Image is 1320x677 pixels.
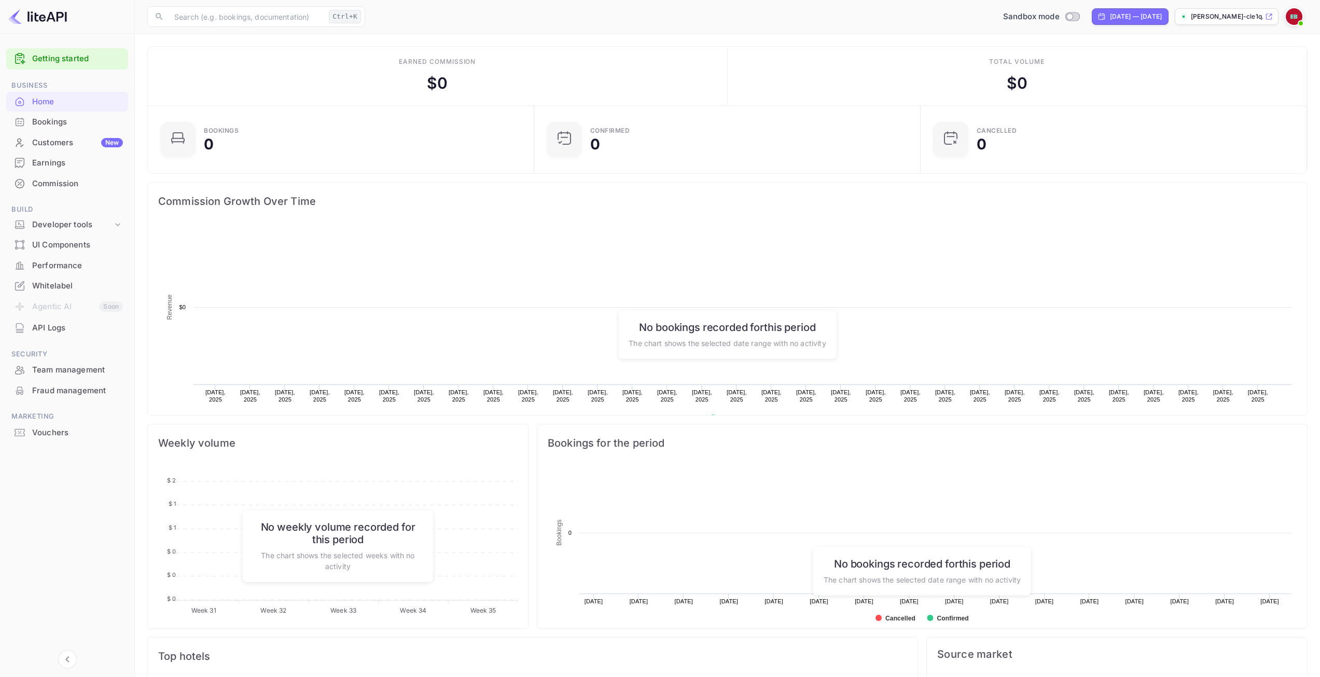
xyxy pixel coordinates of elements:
tspan: $ 0 [167,548,176,555]
span: Build [6,204,128,215]
span: Marketing [6,411,128,422]
p: [PERSON_NAME]-cle1q.... [1191,12,1263,21]
a: Home [6,92,128,111]
div: Total volume [989,57,1045,66]
text: [DATE], 2025 [900,389,921,403]
tspan: Week 32 [260,606,286,614]
a: UI Components [6,235,128,254]
p: The chart shows the selected weeks with no activity [253,550,423,572]
button: Collapse navigation [58,650,77,669]
text: 0 [568,530,572,536]
text: [DATE], 2025 [1248,389,1268,403]
text: [DATE], 2025 [1005,389,1025,403]
span: Security [6,349,128,360]
text: [DATE], 2025 [935,389,955,403]
text: [DATE], 2025 [205,389,226,403]
div: Fraud management [32,385,123,397]
tspan: $ 0 [167,595,176,602]
span: Business [6,80,128,91]
text: [DATE] [765,598,783,604]
text: [DATE], 2025 [1039,389,1060,403]
div: Earned commission [399,57,476,66]
text: [DATE] [1126,598,1144,604]
text: [DATE] [945,598,964,604]
div: UI Components [6,235,128,255]
text: Bookings [555,519,563,546]
a: CustomersNew [6,133,128,152]
text: [DATE], 2025 [449,389,469,403]
h6: No weekly volume recorded for this period [253,521,423,546]
tspan: Week 31 [191,606,216,614]
img: Ethan Bernstein [1286,8,1302,25]
text: [DATE], 2025 [588,389,608,403]
div: Vouchers [6,423,128,443]
div: Confirmed [590,128,630,134]
text: [DATE] [675,598,693,604]
div: Earnings [6,153,128,173]
div: Bookings [204,128,239,134]
div: Performance [32,260,123,272]
div: Team management [6,360,128,380]
div: Whitelabel [6,276,128,296]
div: Customers [32,137,123,149]
text: [DATE] [1080,598,1099,604]
text: [DATE], 2025 [1074,389,1094,403]
tspan: Week 35 [470,606,496,614]
div: CustomersNew [6,133,128,153]
a: Vouchers [6,423,128,442]
text: [DATE], 2025 [622,389,643,403]
div: API Logs [6,318,128,338]
div: Whitelabel [32,280,123,292]
span: Sandbox mode [1003,11,1060,23]
div: Commission [32,178,123,190]
div: Developer tools [32,219,113,231]
tspan: $ 1 [169,524,176,531]
img: LiteAPI logo [8,8,67,25]
text: [DATE] [1170,598,1189,604]
div: Ctrl+K [329,10,361,23]
a: Earnings [6,153,128,172]
text: [DATE], 2025 [970,389,990,403]
div: Fraud management [6,381,128,401]
text: [DATE], 2025 [518,389,538,403]
text: [DATE], 2025 [1109,389,1129,403]
text: [DATE], 2025 [414,389,434,403]
text: [DATE], 2025 [831,389,851,403]
a: Team management [6,360,128,379]
text: [DATE], 2025 [1144,389,1164,403]
div: API Logs [32,322,123,334]
text: [DATE] [1260,598,1279,604]
a: API Logs [6,318,128,337]
text: $0 [179,304,186,310]
div: Commission [6,174,128,194]
div: UI Components [32,239,123,251]
div: Home [32,96,123,108]
text: [DATE] [1035,598,1054,604]
a: Bookings [6,112,128,131]
text: [DATE], 2025 [692,389,712,403]
p: The chart shows the selected date range with no activity [629,337,826,348]
input: Search (e.g. bookings, documentation) [168,6,325,27]
div: Home [6,92,128,112]
text: [DATE], 2025 [727,389,747,403]
text: [DATE] [630,598,648,604]
div: $ 0 [427,72,448,95]
div: CANCELLED [977,128,1017,134]
div: 0 [977,137,986,151]
div: [DATE] — [DATE] [1110,12,1162,21]
text: [DATE], 2025 [1178,389,1199,403]
text: [DATE] [1215,598,1234,604]
text: [DATE], 2025 [344,389,365,403]
span: Top hotels [158,648,907,665]
div: 0 [590,137,600,151]
text: Revenue [720,415,746,422]
text: [DATE], 2025 [275,389,295,403]
div: New [101,138,123,147]
a: Performance [6,256,128,275]
text: [DATE], 2025 [796,389,816,403]
text: [DATE], 2025 [866,389,886,403]
div: Getting started [6,48,128,70]
h6: No bookings recorded for this period [629,321,826,333]
span: Source market [937,648,1297,660]
span: Weekly volume [158,435,518,451]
